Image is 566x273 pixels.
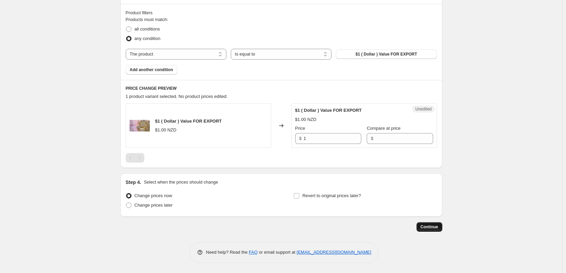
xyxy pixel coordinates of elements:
[126,65,177,75] button: Add another condition
[126,179,141,186] h2: Step 4.
[415,106,431,112] span: Unedited
[295,116,317,123] div: $1.00 NZD
[126,94,228,99] span: 1 product variant selected. No product prices edited:
[367,126,401,131] span: Compare at price
[336,49,437,59] button: $1 ( Dollar ) Value FOR EXPORT
[295,108,362,113] span: $1 ( Dollar ) Value FOR EXPORT
[126,17,168,22] span: Products must match:
[371,136,373,141] span: $
[135,193,172,198] span: Change prices now
[302,193,361,198] span: Revert to original prices later?
[130,67,173,72] span: Add another condition
[421,224,438,230] span: Continue
[295,126,305,131] span: Price
[206,250,249,255] span: Need help? Read the
[144,179,218,186] p: Select when the prices should change
[135,36,161,41] span: any condition
[249,250,258,255] a: FAQ
[299,136,302,141] span: $
[417,222,442,232] button: Continue
[135,203,173,208] span: Change prices later
[129,115,150,136] img: 1-dollar-value-for-export-all-di-pacci-868_80x.webp
[155,127,177,133] div: $1.00 NZD
[258,250,297,255] span: or email support at
[155,119,222,124] span: $1 ( Dollar ) Value FOR EXPORT
[126,86,437,91] h6: PRICE CHANGE PREVIEW
[356,51,417,57] span: $1 ( Dollar ) Value FOR EXPORT
[126,153,144,163] nav: Pagination
[135,26,160,31] span: all conditions
[126,9,437,16] div: Product filters
[297,250,371,255] a: [EMAIL_ADDRESS][DOMAIN_NAME]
